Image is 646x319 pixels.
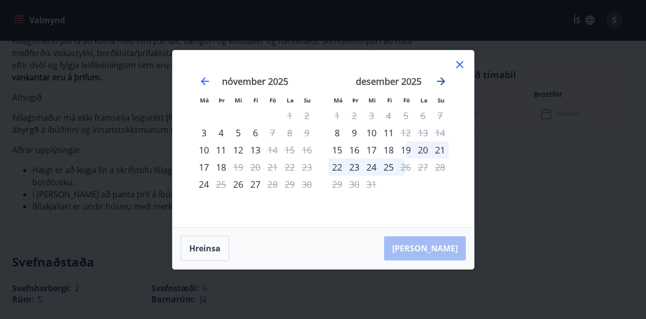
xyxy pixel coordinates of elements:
[235,96,242,104] small: Mi
[200,96,209,104] small: Má
[199,75,211,87] div: Move backward to switch to the previous month.
[270,96,276,104] small: Fö
[414,141,432,158] td: Choose laugardagur, 20. desember 2025 as your check-in date. It’s available.
[346,176,363,193] td: Not available. þriðjudagur, 30. desember 2025
[230,176,247,193] div: Aðeins innritun í boði
[363,141,380,158] td: Choose miðvikudagur, 17. desember 2025 as your check-in date. It’s available.
[181,236,229,261] button: Hreinsa
[432,124,449,141] td: Not available. sunnudagur, 14. desember 2025
[346,141,363,158] div: 16
[230,158,247,176] div: Aðeins útritun í boði
[212,124,230,141] td: Choose þriðjudagur, 4. nóvember 2025 as your check-in date. It’s available.
[281,124,298,141] td: Not available. laugardagur, 8. nóvember 2025
[329,124,346,141] div: Aðeins innritun í boði
[195,158,212,176] div: Aðeins innritun í boði
[380,158,397,176] div: 25
[253,96,258,104] small: Fi
[264,124,281,141] div: Aðeins útritun í boði
[195,176,212,193] td: Choose mánudagur, 24. nóvember 2025 as your check-in date. It’s available.
[247,176,264,193] td: Choose fimmtudagur, 27. nóvember 2025 as your check-in date. It’s available.
[195,124,212,141] td: Choose mánudagur, 3. nóvember 2025 as your check-in date. It’s available.
[219,96,225,104] small: Þr
[363,158,380,176] td: Choose miðvikudagur, 24. desember 2025 as your check-in date. It’s available.
[264,176,281,193] td: Not available. föstudagur, 28. nóvember 2025
[212,158,230,176] td: Choose þriðjudagur, 18. nóvember 2025 as your check-in date. It’s available.
[247,124,264,141] div: 6
[380,124,397,141] td: Choose fimmtudagur, 11. desember 2025 as your check-in date. It’s available.
[363,124,380,141] td: Choose miðvikudagur, 10. desember 2025 as your check-in date. It’s available.
[298,141,315,158] td: Not available. sunnudagur, 16. nóvember 2025
[334,96,343,104] small: Má
[414,124,432,141] td: Not available. laugardagur, 13. desember 2025
[195,141,212,158] div: Aðeins innritun í boði
[222,75,288,87] strong: nóvember 2025
[212,141,230,158] div: 11
[329,141,346,158] td: Choose mánudagur, 15. desember 2025 as your check-in date. It’s available.
[346,158,363,176] div: 23
[195,141,212,158] td: Choose mánudagur, 10. nóvember 2025 as your check-in date. It’s available.
[438,96,445,104] small: Su
[432,141,449,158] div: 21
[346,124,363,141] div: 9
[432,107,449,124] td: Not available. sunnudagur, 7. desember 2025
[397,141,414,158] td: Choose föstudagur, 19. desember 2025 as your check-in date. It’s available.
[380,141,397,158] td: Choose fimmtudagur, 18. desember 2025 as your check-in date. It’s available.
[264,124,281,141] td: Not available. föstudagur, 7. nóvember 2025
[247,141,264,158] div: 13
[304,96,311,104] small: Su
[414,107,432,124] td: Not available. laugardagur, 6. desember 2025
[281,107,298,124] td: Not available. laugardagur, 1. nóvember 2025
[329,158,346,176] td: Choose mánudagur, 22. desember 2025 as your check-in date. It’s available.
[195,124,212,141] div: Aðeins innritun í boði
[432,158,449,176] td: Not available. sunnudagur, 28. desember 2025
[230,176,247,193] td: Choose miðvikudagur, 26. nóvember 2025 as your check-in date. It’s available.
[432,141,449,158] td: Choose sunnudagur, 21. desember 2025 as your check-in date. It’s available.
[435,75,447,87] div: Move forward to switch to the next month.
[352,96,358,104] small: Þr
[397,124,414,141] div: Aðeins útritun í boði
[387,96,392,104] small: Fi
[356,75,421,87] strong: desember 2025
[247,176,264,193] div: 27
[281,158,298,176] td: Not available. laugardagur, 22. nóvember 2025
[212,124,230,141] div: 4
[212,158,230,176] div: 18
[247,158,264,176] td: Not available. fimmtudagur, 20. nóvember 2025
[380,158,397,176] td: Choose fimmtudagur, 25. desember 2025 as your check-in date. It’s available.
[329,141,346,158] div: Aðeins innritun í boði
[397,158,414,176] div: Aðeins útritun í boði
[368,96,376,104] small: Mi
[298,107,315,124] td: Not available. sunnudagur, 2. nóvember 2025
[363,107,380,124] td: Not available. miðvikudagur, 3. desember 2025
[298,176,315,193] td: Not available. sunnudagur, 30. nóvember 2025
[287,96,294,104] small: La
[363,158,380,176] div: 24
[329,176,346,193] td: Not available. mánudagur, 29. desember 2025
[195,176,212,193] div: Aðeins innritun í boði
[397,107,414,124] td: Not available. föstudagur, 5. desember 2025
[230,141,247,158] td: Choose miðvikudagur, 12. nóvember 2025 as your check-in date. It’s available.
[281,141,298,158] td: Not available. laugardagur, 15. nóvember 2025
[329,158,346,176] div: 22
[403,96,410,104] small: Fö
[264,176,281,193] div: Aðeins útritun í boði
[247,124,264,141] td: Choose fimmtudagur, 6. nóvember 2025 as your check-in date. It’s available.
[397,141,414,158] div: 19
[414,158,432,176] td: Not available. laugardagur, 27. desember 2025
[414,141,432,158] div: 20
[212,176,230,193] td: Not available. þriðjudagur, 25. nóvember 2025
[363,176,380,193] td: Not available. miðvikudagur, 31. desember 2025
[230,141,247,158] div: 12
[346,124,363,141] td: Choose þriðjudagur, 9. desember 2025 as your check-in date. It’s available.
[329,107,346,124] td: Not available. mánudagur, 1. desember 2025
[264,158,281,176] td: Not available. föstudagur, 21. nóvember 2025
[363,124,380,141] div: 10
[230,124,247,141] div: 5
[380,124,397,141] div: 11
[230,158,247,176] td: Not available. miðvikudagur, 19. nóvember 2025
[397,158,414,176] td: Not available. föstudagur, 26. desember 2025
[281,176,298,193] td: Not available. laugardagur, 29. nóvember 2025
[346,107,363,124] td: Not available. þriðjudagur, 2. desember 2025
[346,141,363,158] td: Choose þriðjudagur, 16. desember 2025 as your check-in date. It’s available.
[420,96,427,104] small: La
